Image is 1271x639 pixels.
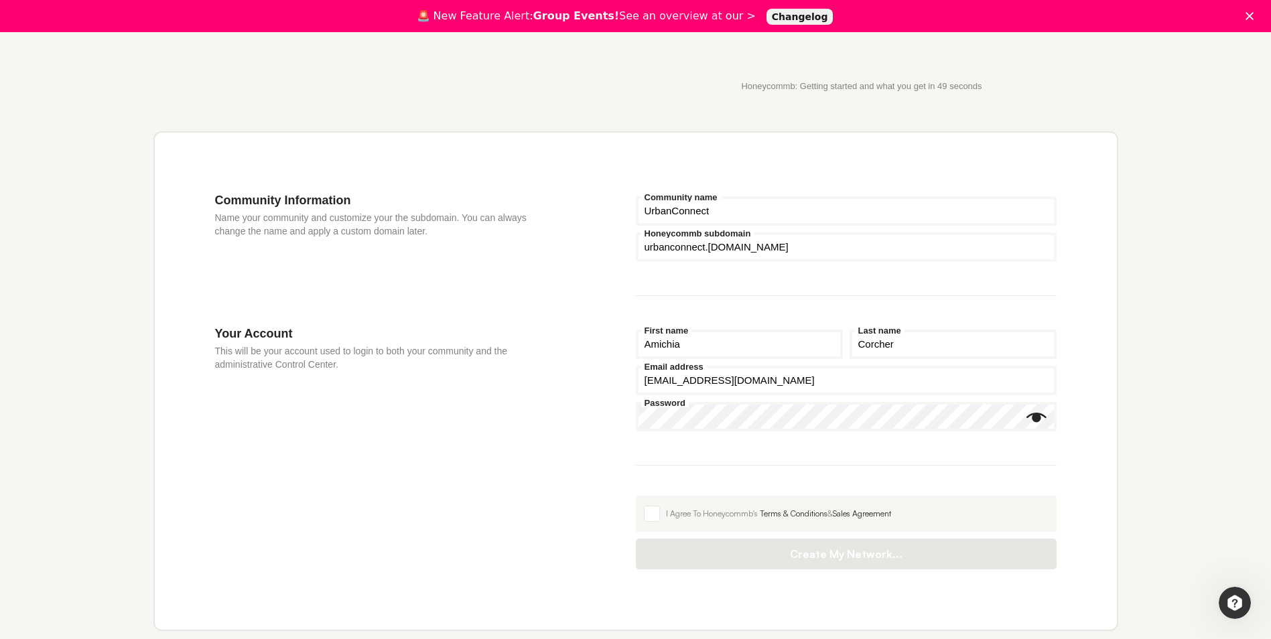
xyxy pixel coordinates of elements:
[1246,12,1259,20] div: Close
[215,211,555,238] p: Name your community and customize your the subdomain. You can always change the name and apply a ...
[766,9,833,25] a: Changelog
[855,326,905,335] label: Last name
[1219,587,1251,619] iframe: Intercom live chat
[649,547,1043,561] span: Create My Network...
[636,539,1057,569] button: Create My Network...
[215,193,555,208] h3: Community Information
[850,330,1057,359] input: Last name
[666,82,1058,91] p: Honeycommb: Getting started and what you get in 49 seconds
[636,366,1057,395] input: Email address
[533,9,620,22] b: Group Events!
[641,326,692,335] label: First name
[641,362,707,371] label: Email address
[641,193,721,202] label: Community name
[215,326,555,341] h3: Your Account
[641,399,689,407] label: Password
[417,9,756,23] div: 🚨 New Feature Alert: See an overview at our >
[641,229,754,238] label: Honeycommb subdomain
[666,508,1049,520] div: I Agree To Honeycommb's &
[1026,407,1047,427] button: Show password
[833,508,891,518] a: Sales Agreement
[215,344,555,371] p: This will be your account used to login to both your community and the administrative Control Cen...
[636,232,1057,262] input: your-subdomain.honeycommb.com
[636,196,1057,226] input: Community name
[636,330,843,359] input: First name
[760,508,827,518] a: Terms & Conditions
